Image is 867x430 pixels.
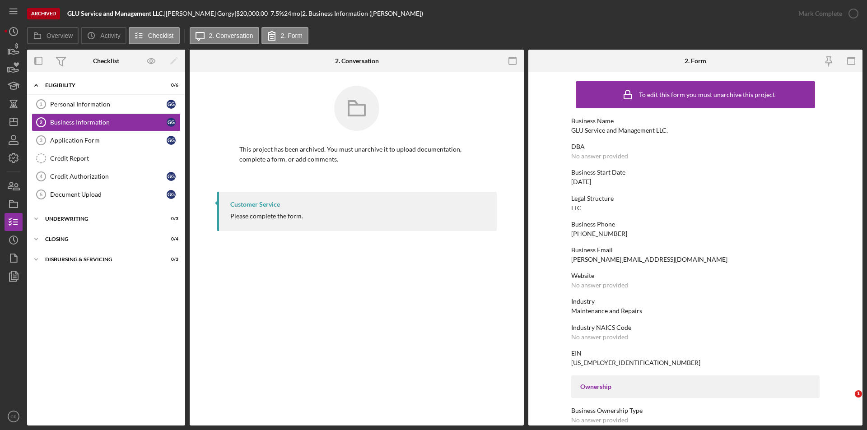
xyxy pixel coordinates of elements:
[230,201,280,208] div: Customer Service
[40,102,42,107] tspan: 1
[261,27,308,44] button: 2. Form
[571,195,820,202] div: Legal Structure
[67,9,164,17] b: GLU Service and Management LLC.
[571,256,727,263] div: [PERSON_NAME][EMAIL_ADDRESS][DOMAIN_NAME]
[100,32,120,39] label: Activity
[571,169,820,176] div: Business Start Date
[190,27,259,44] button: 2. Conversation
[167,118,176,127] div: G G
[32,149,181,167] a: Credit Report
[32,167,181,185] a: 4Credit AuthorizationGG
[571,230,627,237] div: [PHONE_NUMBER]
[167,100,176,109] div: G G
[230,213,303,220] div: Please complete the form.
[571,416,628,424] div: No answer provided
[162,216,178,222] div: 0 / 3
[685,57,706,65] div: 2. Form
[209,32,253,39] label: 2. Conversation
[50,173,167,180] div: Credit Authorization
[270,10,284,17] div: 7.5 %
[27,8,60,19] div: Archived
[148,32,174,39] label: Checklist
[10,414,16,419] text: CP
[798,5,842,23] div: Mark Complete
[571,143,820,150] div: DBA
[167,190,176,199] div: G G
[40,174,43,179] tspan: 4
[571,333,628,341] div: No answer provided
[335,57,379,65] div: 2. Conversation
[855,390,862,398] span: 1
[571,324,820,331] div: Industry NAICS Code
[162,257,178,262] div: 0 / 3
[67,10,166,17] div: |
[580,383,811,390] div: Ownership
[40,192,42,197] tspan: 5
[93,57,119,65] div: Checklist
[50,155,180,162] div: Credit Report
[32,113,181,131] a: 2Business InformationGG
[284,10,300,17] div: 24 mo
[32,131,181,149] a: 3Application FormGG
[571,127,668,134] div: GLU Service and Management LLC.
[571,204,582,212] div: LLC
[571,153,628,160] div: No answer provided
[571,359,700,366] div: [US_EMPLOYER_IDENTIFICATION_NUMBER]
[789,5,862,23] button: Mark Complete
[571,298,820,305] div: Industry
[81,27,126,44] button: Activity
[836,390,858,412] iframe: Intercom live chat
[571,407,820,414] div: Business Ownership Type
[571,272,820,279] div: Website
[50,119,167,126] div: Business Information
[571,350,820,357] div: EIN
[162,83,178,88] div: 0 / 6
[27,27,79,44] button: Overview
[45,216,156,222] div: Underwriting
[639,91,775,98] div: To edit this form you must unarchive this project
[239,144,474,165] p: This project has been archived. You must unarchive it to upload documentation, complete a form, o...
[45,83,156,88] div: Eligibility
[281,32,303,39] label: 2. Form
[129,27,180,44] button: Checklist
[5,407,23,425] button: CP
[167,136,176,145] div: G G
[167,172,176,181] div: G G
[571,178,591,185] div: [DATE]
[162,236,178,242] div: 0 / 4
[40,120,42,125] tspan: 2
[32,95,181,113] a: 1Personal InformationGG
[571,246,820,254] div: Business Email
[571,221,820,228] div: Business Phone
[166,10,236,17] div: [PERSON_NAME] Gorgy |
[32,185,181,203] a: 5Document UploadGG
[45,236,156,242] div: Closing
[571,307,642,314] div: Maintenance and Repairs
[50,191,167,198] div: Document Upload
[236,10,270,17] div: $20,000.00
[45,257,156,262] div: Disbursing & Servicing
[50,101,167,108] div: Personal Information
[300,10,423,17] div: | 2. Business Information ([PERSON_NAME])
[571,117,820,125] div: Business Name
[571,282,628,289] div: No answer provided
[50,137,167,144] div: Application Form
[40,138,42,143] tspan: 3
[47,32,73,39] label: Overview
